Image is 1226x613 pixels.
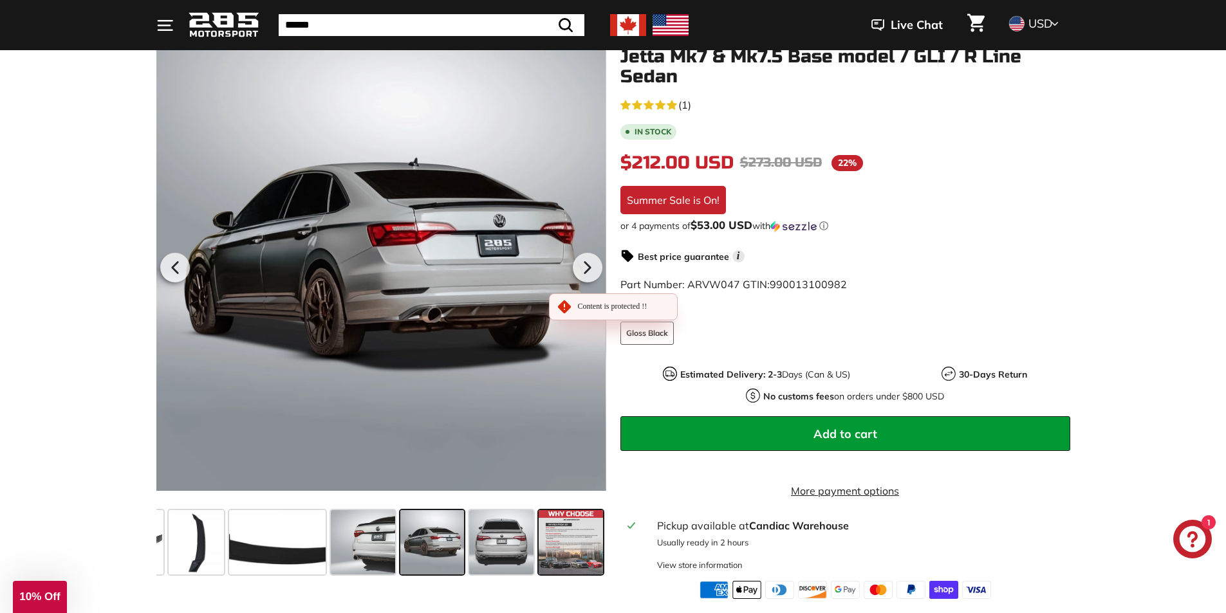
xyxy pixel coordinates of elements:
[635,128,671,136] b: In stock
[620,483,1070,499] a: More payment options
[929,581,958,599] img: shopify_pay
[620,219,1070,232] div: or 4 payments of$53.00 USDwithSezzle Click to learn more about Sezzle
[732,581,761,599] img: apple_pay
[765,581,794,599] img: diners_club
[700,581,729,599] img: american_express
[691,218,752,232] span: $53.00 USD
[678,97,691,113] span: (1)
[657,518,1062,533] div: Pickup available at
[813,426,877,441] span: Add to cart
[680,368,850,381] p: Days (Can & US)
[19,590,60,603] span: 10% Off
[770,278,847,291] span: 990013100982
[189,10,259,41] img: Logo_285_Motorsport_areodynamics_components
[798,581,827,599] img: discover
[749,519,849,532] strong: Candiac Warehouse
[732,250,745,262] span: i
[1028,16,1052,31] span: USD
[620,219,1070,232] div: or 4 payments of with
[13,581,67,613] div: 10% Off
[657,536,1062,549] p: Usually ready in 2 hours
[680,369,782,380] strong: Estimated Delivery: 2-3
[620,186,726,214] div: Summer Sale is On!
[960,3,992,47] a: Cart
[864,581,893,599] img: master
[1169,520,1216,562] inbox-online-store-chat: Shopify online store chat
[620,278,847,291] span: Part Number: ARVW047 GTIN:
[620,96,1070,113] a: 5.0 rating (1 votes)
[740,154,822,170] span: $273.00 USD
[891,17,943,33] span: Live Chat
[279,14,584,36] input: Search
[763,390,944,403] p: on orders under $800 USD
[855,9,960,41] button: Live Chat
[831,581,860,599] img: google_pay
[620,27,1070,86] h1: Duckbill Style Trunk Spoiler - [DATE]-[DATE] Jetta Mk7 & Mk7.5 Base model / GLI / R Line Sedan
[638,251,729,262] strong: Best price guarantee
[657,559,743,571] div: View store information
[831,155,863,171] span: 22%
[620,416,1070,451] button: Add to cart
[770,221,817,232] img: Sezzle
[896,581,925,599] img: paypal
[763,390,834,402] strong: No customs fees
[620,302,1070,315] label: COLOR
[959,369,1027,380] strong: 30-Days Return
[962,581,991,599] img: visa
[620,152,734,174] span: $212.00 USD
